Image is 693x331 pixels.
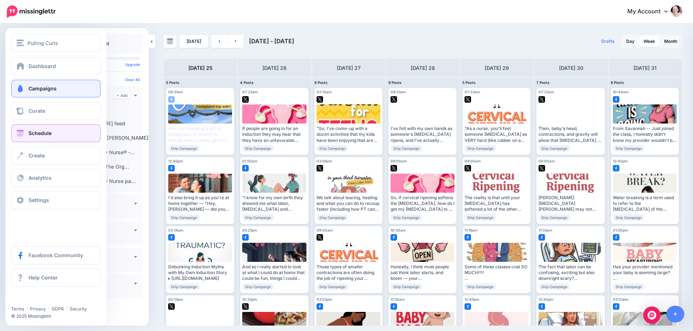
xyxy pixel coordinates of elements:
span: Drip Campaign [613,214,645,221]
a: Drafts [597,35,619,48]
span: 05:21pm [242,228,257,232]
img: twitter-square.png [391,165,397,171]
span: Drip Campaign [539,283,570,290]
div: The reality is that until your [MEDICAL_DATA] has softened a lot of the other things (like jumpin... [465,195,528,213]
h4: [DATE] 28 [411,64,435,72]
h4: [DATE] 29 [485,64,509,72]
span: Curate [29,108,45,114]
span: 4 Posts [240,80,254,85]
a: Campaigns [11,80,101,98]
span: 02:14am [317,90,332,94]
span: 07:23am [242,90,258,94]
img: twitter-square.png [465,96,471,103]
span: 06:31am [168,90,183,94]
a: Help Center [11,269,101,287]
span: 01:50pm [242,159,257,163]
a: Day [622,36,639,47]
div: Then, baby's head, contractions, and gravity will allow that [MEDICAL_DATA] to open up, allowing ... [539,126,602,143]
div: [PERSON_NAME][MEDICAL_DATA][PERSON_NAME] may not actually be "[MEDICAL_DATA] after all. Read more... [539,195,602,213]
img: twitter-square.png [391,96,397,103]
div: Honestly, I think most people just think labor starts, and boom — your [MEDICAL_DATA] opens, but ... [391,264,454,282]
a: Dashboard [11,57,101,75]
span: 08:00am [465,159,481,163]
span: 12:45pm [168,159,183,163]
img: facebook-square.png [391,234,397,241]
img: facebook-square.png [391,303,397,310]
img: facebook-square.png [613,234,619,241]
span: 10:33pm [242,297,257,301]
span: 9 Posts [388,80,402,85]
h4: [DATE] 27 [337,64,361,72]
img: facebook-square.png [465,303,471,310]
span: 8 Posts [314,80,328,85]
span: 03:56am [317,159,332,163]
div: I've felt with my own hands as someone's [MEDICAL_DATA] ripens, and I've actually started a lot o... [391,126,454,143]
div: From Savannah -- Just joined the class, I honestly didn't know my provider wouldn't be able to pr... [613,126,677,143]
a: Week [639,36,659,47]
span: Drip Campaign [391,214,422,221]
a: Terms [11,306,24,312]
span: 10:30am [391,228,406,232]
a: GDPR [52,306,64,312]
a: Add [114,92,130,99]
img: twitter-square.png [317,96,323,103]
img: facebook-square.png [613,303,619,310]
a: My Account [620,3,682,21]
span: 12:45pm [465,297,479,301]
div: So, if cervical ripening softens the [MEDICAL_DATA], how do I get my [MEDICAL_DATA] to do it? Rea... [391,195,454,213]
img: facebook-square.png [539,303,545,310]
span: Drip Campaign [168,145,200,152]
div: Some of these classes cost SO MUCH!!!! Read more 👉 [URL] [465,264,528,282]
a: Upgrade [125,62,140,67]
span: Dashboard [29,63,56,69]
img: facebook-square.png [168,96,175,103]
a: Privacy [30,306,46,312]
span: Drip Campaign [465,214,496,221]
span: 03:53pm [317,297,332,301]
a: Create [11,147,101,165]
span: Drip Campaign [317,283,348,290]
span: Drip Campaign [465,145,496,152]
span: 7 Posts [536,80,550,85]
span: 11:20am [391,297,405,301]
a: Month [660,36,681,47]
div: Are you revealing a gift to Disneyland, or hoping to include some Disney gifts in an upcoming hol... [168,126,232,143]
iframe: Twitter Follow Button [11,296,66,303]
span: 12:45pm [613,159,628,163]
span: 11:33am [539,228,552,232]
span: Drip Campaign [242,214,274,221]
div: "As a nurse, you'll feel someone [MEDICAL_DATA] as VERY hard (like rubber on a car tire) and then... [465,126,528,143]
img: facebook-square.png [242,234,249,241]
img: facebook-square.png [317,303,323,310]
span: Drip Campaign [613,145,645,152]
div: And so I really started to look at what I could do at home that could be fun, things I could look... [242,264,306,282]
span: Drip Campaign [242,145,274,152]
img: facebook-square.png [465,234,471,241]
a: [DATE] [179,35,208,48]
span: Pulling Curls [27,39,58,47]
span: [DATE] - [DATE] [249,37,294,45]
span: 12:45pm [539,297,553,301]
span: 03:53pm [613,297,628,301]
div: We talk about tearing, healing and what you can do to recoup faster (including how PT can help). ... [317,195,380,213]
h4: [DATE] 25 [188,64,213,72]
span: 03:14pm [168,228,183,232]
img: twitter-square.png [317,165,323,171]
img: facebook-square.png [613,165,619,171]
img: calendar-grey-darker.png [167,38,173,45]
span: 09:00am [391,159,407,163]
span: 8 Posts [611,80,624,85]
img: twitter-square.png [539,165,545,171]
img: twitter-square.png [539,96,545,103]
h4: [DATE] 31 [633,64,657,72]
span: 01:50pm [613,228,628,232]
div: "I know for my own birth they showed me what labor, [MEDICAL_DATA] and breastfeeding would look l... [242,195,306,213]
button: Pulling Curls [11,34,101,52]
span: 07:23am [465,90,480,94]
span: | [48,306,49,312]
img: twitter-square.png [317,234,323,241]
label: Pulling Curls® [PERSON_NAME] … [61,135,154,142]
span: Settings [29,197,49,203]
h4: [DATE] 30 [559,64,583,72]
span: Drip Campaign [613,283,645,290]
